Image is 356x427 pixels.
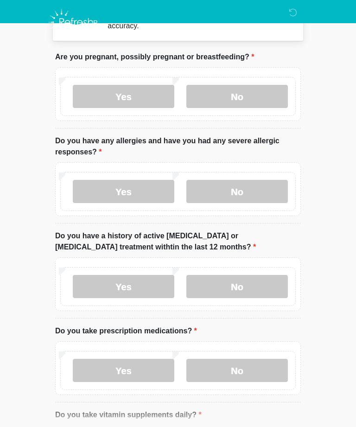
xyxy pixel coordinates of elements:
[73,180,174,203] label: Yes
[55,325,197,337] label: Do you take prescription medications?
[73,359,174,382] label: Yes
[46,7,102,38] img: Refresh RX Logo
[186,180,288,203] label: No
[55,409,202,421] label: Do you take vitamin supplements daily?
[186,85,288,108] label: No
[186,275,288,298] label: No
[55,51,254,63] label: Are you pregnant, possibly pregnant or breastfeeding?
[186,359,288,382] label: No
[73,275,174,298] label: Yes
[55,135,301,158] label: Do you have any allergies and have you had any severe allergic responses?
[55,230,301,253] label: Do you have a history of active [MEDICAL_DATA] or [MEDICAL_DATA] treatment withtin the last 12 mo...
[73,85,174,108] label: Yes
